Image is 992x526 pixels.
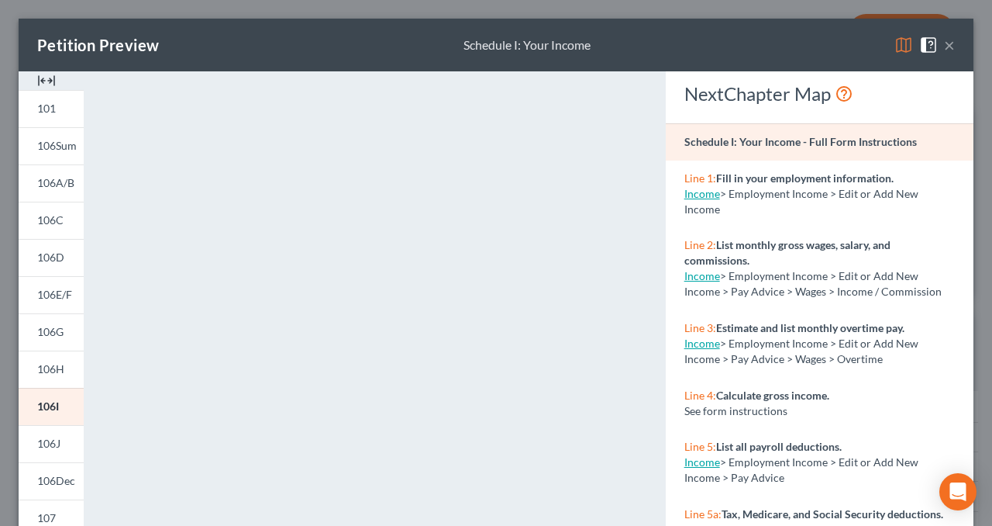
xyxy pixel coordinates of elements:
span: 106Sum [37,139,77,152]
span: 106C [37,213,64,227]
span: 106J [37,437,60,450]
span: 101 [37,102,56,115]
a: 106I [19,388,84,425]
a: Income [684,455,720,469]
a: 106D [19,239,84,276]
span: 106E/F [37,288,72,301]
span: Line 2: [684,238,716,251]
a: 106H [19,351,84,388]
strong: Fill in your employment information. [716,171,894,185]
span: > Employment Income > Edit or Add New Income > Pay Advice [684,455,918,484]
a: 106E/F [19,276,84,313]
a: 106Sum [19,127,84,164]
span: 106I [37,400,59,413]
a: 106G [19,313,84,351]
span: 106D [37,251,64,264]
strong: Calculate gross income. [716,389,829,402]
span: > Employment Income > Edit or Add New Income > Pay Advice > Wages > Overtime [684,337,918,365]
img: expand-e0f6d898513216a626fdd78e52531dac95497ffd26381d4c15ee2fc46db09dca.svg [37,71,56,90]
span: 106H [37,362,64,375]
a: 106C [19,202,84,239]
img: map-eea8200ae884c6f1103ae1953ef3d486a96c86aabb227e865a55264e3737af1f.svg [894,36,913,54]
span: 106Dec [37,474,75,487]
strong: Estimate and list monthly overtime pay. [716,321,904,334]
a: 106Dec [19,462,84,500]
strong: Tax, Medicare, and Social Security deductions. [722,507,943,521]
div: NextChapter Map [684,81,955,106]
span: Line 5: [684,440,716,453]
strong: List all payroll deductions. [716,440,842,453]
span: See form instructions [684,404,787,417]
span: Line 5a: [684,507,722,521]
span: 107 [37,511,56,524]
a: Income [684,269,720,282]
div: Petition Preview [37,34,159,56]
strong: List monthly gross wages, salary, and commissions. [684,238,890,267]
span: > Employment Income > Edit or Add New Income > Pay Advice > Wages > Income / Commission [684,269,942,298]
span: Line 3: [684,321,716,334]
span: 106A/B [37,176,74,189]
div: Open Intercom Messenger [939,473,976,510]
span: > Employment Income > Edit or Add New Income [684,187,918,216]
div: Schedule I: Your Income [463,36,591,54]
a: Income [684,337,720,350]
span: Line 4: [684,389,716,402]
a: Income [684,187,720,200]
a: 106A/B [19,164,84,202]
img: help-close-5ba153eb36485ed6c1ea00a893f15db1cb9b99d6cae46e1a8edb6c62d00a1a76.svg [919,36,938,54]
a: 101 [19,90,84,127]
span: Line 1: [684,171,716,185]
strong: Schedule I: Your Income - Full Form Instructions [684,135,917,148]
button: × [944,36,955,54]
a: 106J [19,425,84,462]
span: 106G [37,325,64,338]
